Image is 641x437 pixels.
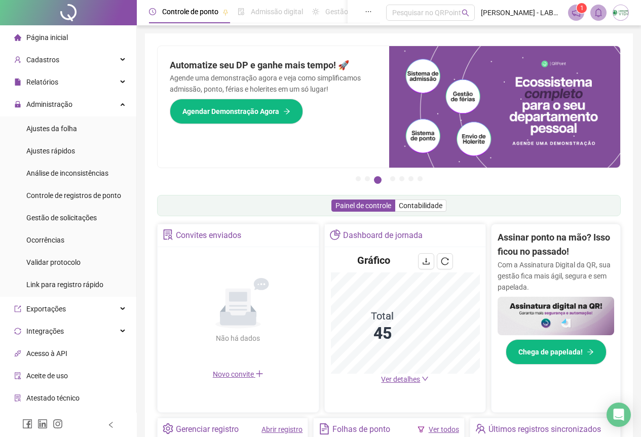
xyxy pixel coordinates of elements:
a: Abrir registro [261,425,303,433]
span: [PERSON_NAME] - LABORATORIO POLICLÍNICA VIDA [481,7,562,18]
span: Controle de ponto [162,8,218,16]
a: Ver todos [429,425,459,433]
span: setting [163,423,173,434]
span: Cadastros [26,56,59,64]
button: 6 [408,176,413,181]
sup: 1 [577,3,587,13]
span: api [14,350,21,357]
span: filter [418,426,425,433]
span: search [462,9,469,17]
span: linkedin [37,419,48,429]
span: Agendar Demonstração Agora [182,106,279,117]
span: bell [594,8,603,17]
span: Exportações [26,305,66,313]
span: solution [163,229,173,240]
span: Administração [26,100,72,108]
span: clock-circle [149,8,156,15]
button: Agendar Demonstração Agora [170,99,303,124]
span: audit [14,372,21,379]
p: Agende uma demonstração agora e veja como simplificamos admissão, ponto, férias e holerites em um... [170,72,377,95]
button: 4 [390,176,395,181]
span: sync [14,328,21,335]
span: Ajustes da folha [26,125,77,133]
img: banner%2F02c71560-61a6-44d4-94b9-c8ab97240462.png [498,297,614,336]
span: file-text [319,423,329,434]
span: team [475,423,486,434]
button: 3 [374,176,382,184]
span: Painel de controle [335,202,391,210]
span: Gestão de solicitações [26,214,97,222]
span: Ver detalhes [381,375,420,383]
span: arrow-right [587,348,594,355]
span: file-done [238,8,245,15]
button: 7 [418,176,423,181]
img: banner%2Fd57e337e-a0d3-4837-9615-f134fc33a8e6.png [389,46,621,168]
span: Novo convite [213,370,263,378]
img: 3633 [613,5,628,20]
span: solution [14,394,21,402]
span: Relatórios [26,78,58,86]
button: 2 [365,176,370,181]
span: 1 [580,5,584,12]
span: pushpin [222,9,229,15]
span: plus [255,370,263,378]
a: Ver detalhes down [381,375,429,383]
span: Link para registro rápido [26,281,103,289]
span: Integrações [26,327,64,335]
span: lock [14,101,21,108]
span: Controle de registros de ponto [26,191,121,200]
span: download [422,257,430,265]
span: ellipsis [365,8,372,15]
span: Acesso à API [26,349,67,357]
span: Admissão digital [251,8,303,16]
button: 1 [356,176,361,181]
h4: Gráfico [357,253,390,267]
span: Atestado técnico [26,394,80,402]
span: pie-chart [330,229,341,240]
span: file [14,78,21,86]
span: Aceite de uso [26,372,68,380]
span: sun [312,8,319,15]
div: Open Intercom Messenger [607,403,631,427]
h2: Assinar ponto na mão? Isso ficou no passado! [498,230,614,259]
span: Gestão de férias [325,8,376,16]
span: arrow-right [283,108,290,115]
span: down [422,375,429,382]
span: facebook [22,419,32,429]
span: user-add [14,56,21,63]
button: 5 [399,176,404,181]
div: Convites enviados [176,227,241,244]
span: left [107,421,115,428]
span: reload [441,257,449,265]
span: export [14,305,21,312]
span: Validar protocolo [26,258,81,266]
button: Chega de papelada! [506,339,607,365]
span: Análise de inconsistências [26,169,108,177]
span: Ajustes rápidos [26,147,75,155]
span: Página inicial [26,33,68,42]
span: Chega de papelada! [518,346,583,357]
span: Contabilidade [399,202,442,210]
div: Dashboard de jornada [343,227,423,244]
span: instagram [53,419,63,429]
h2: Automatize seu DP e ganhe mais tempo! 🚀 [170,58,377,72]
div: Não há dados [192,333,285,344]
p: Com a Assinatura Digital da QR, sua gestão fica mais ágil, segura e sem papelada. [498,259,614,293]
span: Ocorrências [26,236,64,244]
span: home [14,34,21,41]
span: notification [572,8,581,17]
